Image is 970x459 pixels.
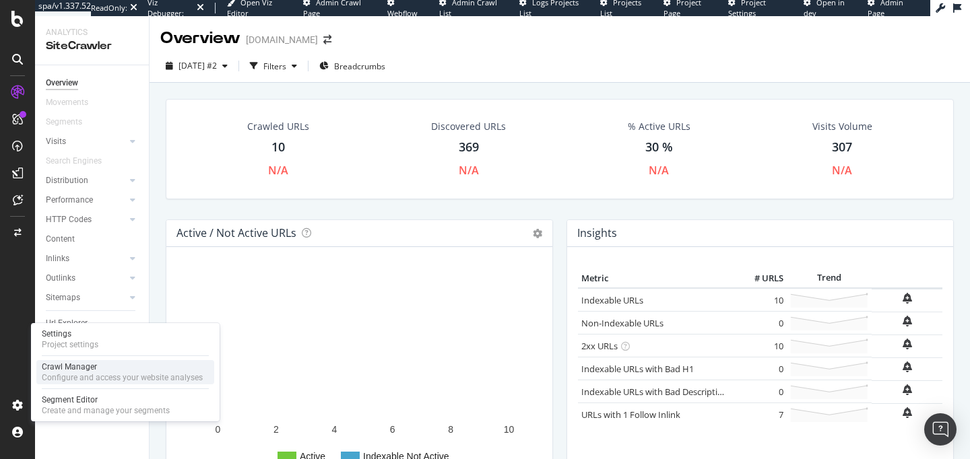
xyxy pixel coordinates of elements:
td: 7 [733,403,787,426]
a: Indexable URLs with Bad H1 [581,363,694,375]
div: 30 % [645,139,673,156]
div: [DOMAIN_NAME] [246,33,318,46]
div: Crawled URLs [247,120,309,133]
div: Content [46,232,75,246]
div: Segment Editor [42,394,170,405]
a: Search Engines [46,154,115,168]
div: bell-plus [903,316,912,326]
text: 0 [216,424,221,435]
div: HTTP Codes [46,213,92,227]
text: 10 [504,424,515,435]
h4: Active / Not Active URLs [176,224,296,242]
text: 2 [273,424,279,435]
a: Sitemaps [46,291,126,305]
a: Inlinks [46,252,126,266]
a: Performance [46,193,126,207]
a: Url Explorer [46,316,139,330]
div: Overview [46,76,78,90]
a: Movements [46,96,102,110]
button: [DATE] #2 [160,55,233,77]
div: Distribution [46,174,88,188]
div: bell-plus [903,407,912,418]
a: Crawl ManagerConfigure and access your website analyses [36,360,214,384]
span: Breadcrumbs [334,61,385,72]
a: HTTP Codes [46,213,126,227]
div: Url Explorer [46,316,88,330]
div: Discovered URLs [431,120,506,133]
a: Segment EditorCreate and manage your segments [36,393,214,417]
text: 6 [390,424,395,435]
text: 8 [448,424,453,435]
div: 307 [832,139,852,156]
a: Outlinks [46,271,126,285]
div: N/A [268,163,288,178]
div: Performance [46,193,93,207]
a: URLs with 1 Follow Inlink [581,409,680,421]
div: N/A [649,163,669,178]
td: 10 [733,334,787,357]
i: Options [533,229,542,238]
div: Movements [46,96,88,110]
div: Open Intercom Messenger [924,413,957,446]
div: Overview [160,27,240,50]
td: 0 [733,380,787,403]
div: Visits [46,135,66,149]
div: N/A [459,163,479,178]
div: Filters [263,61,286,72]
div: ReadOnly: [91,3,127,13]
div: Sitemaps [46,291,80,305]
div: arrow-right-arrow-left [323,35,331,44]
div: 369 [459,139,479,156]
div: % Active URLs [628,120,690,133]
span: 2025 Oct. 2nd #2 [179,60,217,71]
a: Visits [46,135,126,149]
div: N/A [832,163,852,178]
button: Filters [245,55,302,77]
th: # URLS [733,269,787,289]
a: Indexable URLs with Bad Description [581,386,728,398]
div: Inlinks [46,252,69,266]
h4: Insights [577,224,617,242]
text: 4 [331,424,337,435]
div: Settings [42,328,98,339]
div: bell-plus [903,339,912,349]
div: Analytics [46,27,138,38]
div: 10 [271,139,285,156]
span: Webflow [387,8,418,18]
div: Visits Volume [812,120,872,133]
a: SettingsProject settings [36,327,214,351]
a: Indexable URLs [581,294,643,306]
a: Distribution [46,174,126,188]
div: SiteCrawler [46,38,138,54]
th: Metric [578,269,733,289]
div: Segments [46,115,82,129]
div: bell-plus [903,361,912,372]
a: 2xx URLs [581,340,618,352]
div: bell-plus [903,293,912,304]
div: Create and manage your segments [42,405,170,416]
div: Search Engines [46,154,102,168]
button: Breadcrumbs [314,55,391,77]
td: 10 [733,288,787,312]
div: bell-plus [903,384,912,395]
th: Trend [787,269,872,289]
a: Overview [46,76,139,90]
div: Outlinks [46,271,75,285]
div: Configure and access your website analyses [42,372,203,383]
div: Crawl Manager [42,361,203,372]
a: Segments [46,115,96,129]
td: 0 [733,312,787,334]
a: Content [46,232,139,246]
a: Non-Indexable URLs [581,317,664,329]
td: 0 [733,357,787,380]
div: Project settings [42,339,98,350]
